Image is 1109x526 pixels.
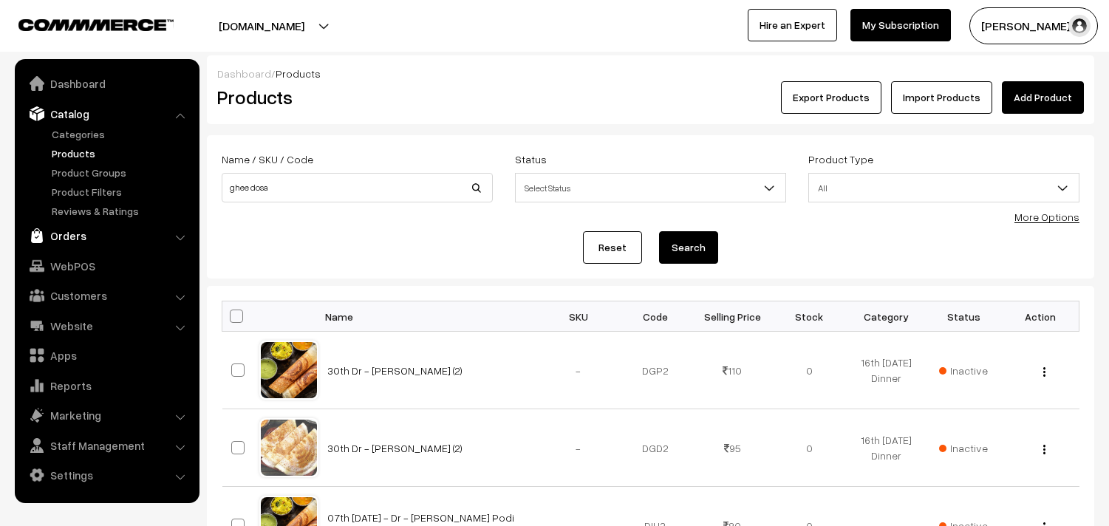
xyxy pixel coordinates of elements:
[18,222,194,249] a: Orders
[1043,367,1045,377] img: Menu
[515,173,786,202] span: Select Status
[850,9,951,41] a: My Subscription
[939,440,988,456] span: Inactive
[969,7,1098,44] button: [PERSON_NAME] s…
[167,7,356,44] button: [DOMAIN_NAME]
[327,364,463,377] a: 30th Dr - [PERSON_NAME] (2)
[771,409,847,487] td: 0
[925,301,1002,332] th: Status
[891,81,992,114] a: Import Products
[18,312,194,339] a: Website
[217,66,1084,81] div: /
[808,151,873,167] label: Product Type
[48,203,194,219] a: Reviews & Ratings
[848,301,925,332] th: Category
[327,442,463,454] a: 30th Dr - [PERSON_NAME] (2)
[771,301,847,332] th: Stock
[848,332,925,409] td: 16th [DATE] Dinner
[808,173,1079,202] span: All
[18,372,194,399] a: Reports
[659,231,718,264] button: Search
[18,70,194,97] a: Dashboard
[1002,301,1079,332] th: Action
[1068,15,1091,37] img: user
[276,67,321,80] span: Products
[583,231,642,264] a: Reset
[318,301,540,332] th: Name
[18,432,194,459] a: Staff Management
[781,81,881,114] button: Export Products
[18,19,174,30] img: COMMMERCE
[540,301,617,332] th: SKU
[1043,445,1045,454] img: Menu
[771,332,847,409] td: 0
[18,462,194,488] a: Settings
[617,301,694,332] th: Code
[516,175,785,201] span: Select Status
[809,175,1079,201] span: All
[18,282,194,309] a: Customers
[217,86,491,109] h2: Products
[18,15,148,33] a: COMMMERCE
[217,67,271,80] a: Dashboard
[222,151,313,167] label: Name / SKU / Code
[48,146,194,161] a: Products
[748,9,837,41] a: Hire an Expert
[848,409,925,487] td: 16th [DATE] Dinner
[617,409,694,487] td: DGD2
[18,342,194,369] a: Apps
[222,173,493,202] input: Name / SKU / Code
[939,363,988,378] span: Inactive
[1014,211,1079,223] a: More Options
[694,332,771,409] td: 110
[18,253,194,279] a: WebPOS
[515,151,547,167] label: Status
[540,332,617,409] td: -
[18,100,194,127] a: Catalog
[48,184,194,199] a: Product Filters
[1002,81,1084,114] a: Add Product
[694,301,771,332] th: Selling Price
[540,409,617,487] td: -
[48,126,194,142] a: Categories
[694,409,771,487] td: 95
[48,165,194,180] a: Product Groups
[617,332,694,409] td: DGP2
[18,402,194,428] a: Marketing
